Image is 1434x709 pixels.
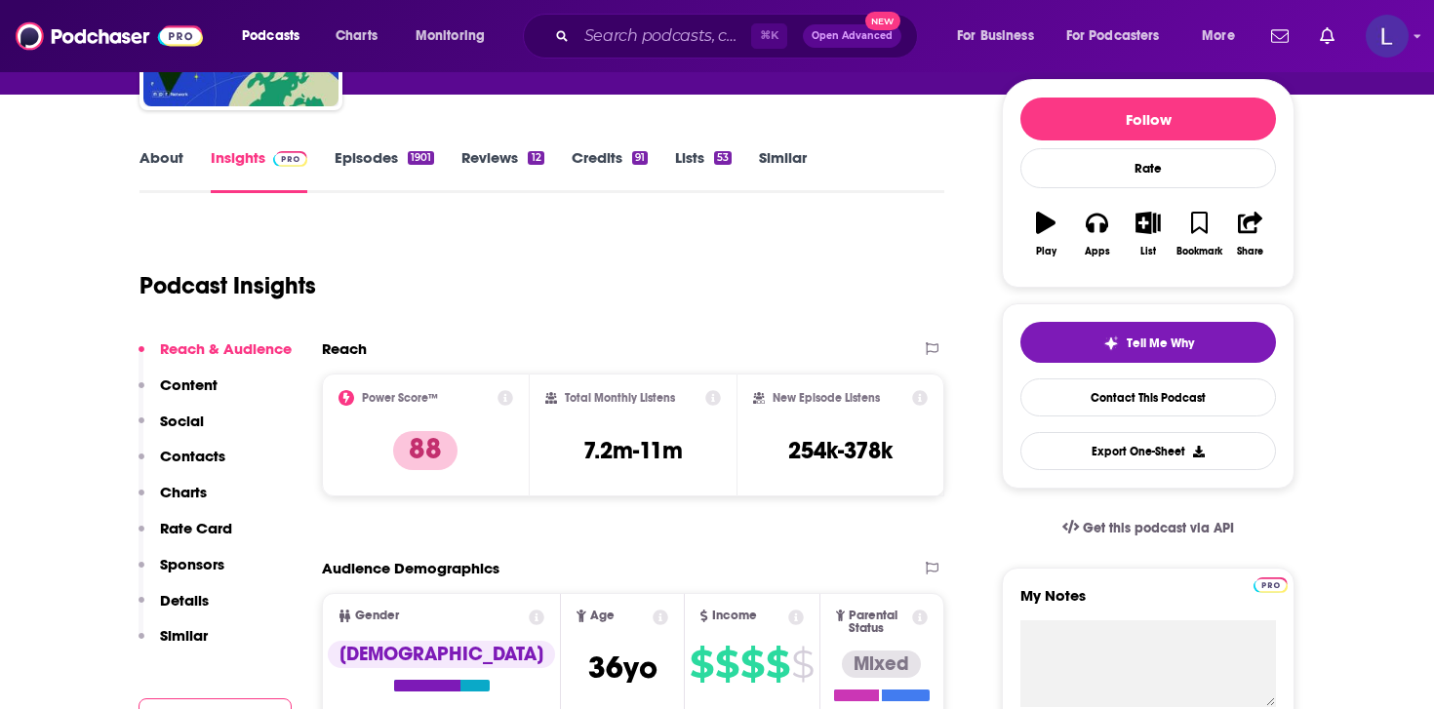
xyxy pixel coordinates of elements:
[1140,246,1156,257] div: List
[355,610,399,622] span: Gender
[322,339,367,358] h2: Reach
[943,20,1058,52] button: open menu
[957,22,1034,50] span: For Business
[16,18,203,55] img: Podchaser - Follow, Share and Rate Podcasts
[1020,199,1071,269] button: Play
[160,375,218,394] p: Content
[211,148,307,193] a: InsightsPodchaser Pro
[712,610,757,622] span: Income
[160,555,224,573] p: Sponsors
[1176,246,1222,257] div: Bookmark
[715,649,738,680] span: $
[1020,432,1276,470] button: Export One-Sheet
[865,12,900,30] span: New
[849,610,908,635] span: Parental Status
[1020,586,1276,620] label: My Notes
[160,412,204,430] p: Social
[1054,20,1188,52] button: open menu
[583,436,683,465] h3: 7.2m-11m
[1083,520,1234,536] span: Get this podcast via API
[461,148,543,193] a: Reviews12
[788,436,893,465] h3: 254k-378k
[565,391,675,405] h2: Total Monthly Listens
[714,151,732,165] div: 53
[1202,22,1235,50] span: More
[160,591,209,610] p: Details
[803,24,901,48] button: Open AdvancedNew
[1312,20,1342,53] a: Show notifications dropdown
[1366,15,1409,58] span: Logged in as lily.roark
[1174,199,1224,269] button: Bookmark
[139,447,225,483] button: Contacts
[139,412,204,448] button: Social
[160,519,232,537] p: Rate Card
[759,148,807,193] a: Similar
[1020,322,1276,363] button: tell me why sparkleTell Me Why
[1066,22,1160,50] span: For Podcasters
[328,641,555,668] div: [DEMOGRAPHIC_DATA]
[1127,335,1194,351] span: Tell Me Why
[1188,20,1259,52] button: open menu
[1254,574,1288,593] a: Pro website
[577,20,751,52] input: Search podcasts, credits, & more...
[139,339,292,375] button: Reach & Audience
[528,151,543,165] div: 12
[1366,15,1409,58] img: User Profile
[139,591,209,627] button: Details
[1237,246,1263,257] div: Share
[228,20,325,52] button: open menu
[139,555,224,591] button: Sponsors
[541,14,936,59] div: Search podcasts, credits, & more...
[139,483,207,519] button: Charts
[1254,577,1288,593] img: Podchaser Pro
[139,271,316,300] h1: Podcast Insights
[675,148,732,193] a: Lists53
[590,610,615,622] span: Age
[588,649,657,687] span: 36 yo
[812,31,893,41] span: Open Advanced
[1020,378,1276,416] a: Contact This Podcast
[139,519,232,555] button: Rate Card
[242,22,299,50] span: Podcasts
[1366,15,1409,58] button: Show profile menu
[1085,246,1110,257] div: Apps
[323,20,389,52] a: Charts
[773,391,880,405] h2: New Episode Listens
[416,22,485,50] span: Monitoring
[690,649,713,680] span: $
[766,649,789,680] span: $
[791,649,814,680] span: $
[1263,20,1296,53] a: Show notifications dropdown
[322,559,499,577] h2: Audience Demographics
[139,148,183,193] a: About
[1123,199,1174,269] button: List
[1225,199,1276,269] button: Share
[335,148,434,193] a: Episodes1901
[740,649,764,680] span: $
[160,626,208,645] p: Similar
[1047,504,1250,552] a: Get this podcast via API
[336,22,378,50] span: Charts
[393,431,458,470] p: 88
[1103,335,1119,351] img: tell me why sparkle
[1020,148,1276,188] div: Rate
[362,391,438,405] h2: Power Score™
[1036,246,1056,257] div: Play
[1071,199,1122,269] button: Apps
[751,23,787,49] span: ⌘ K
[139,626,208,662] button: Similar
[572,148,648,193] a: Credits91
[273,151,307,167] img: Podchaser Pro
[160,339,292,358] p: Reach & Audience
[408,151,434,165] div: 1901
[1020,98,1276,140] button: Follow
[632,151,648,165] div: 91
[402,20,510,52] button: open menu
[139,375,218,412] button: Content
[160,447,225,465] p: Contacts
[160,483,207,501] p: Charts
[842,650,921,678] div: Mixed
